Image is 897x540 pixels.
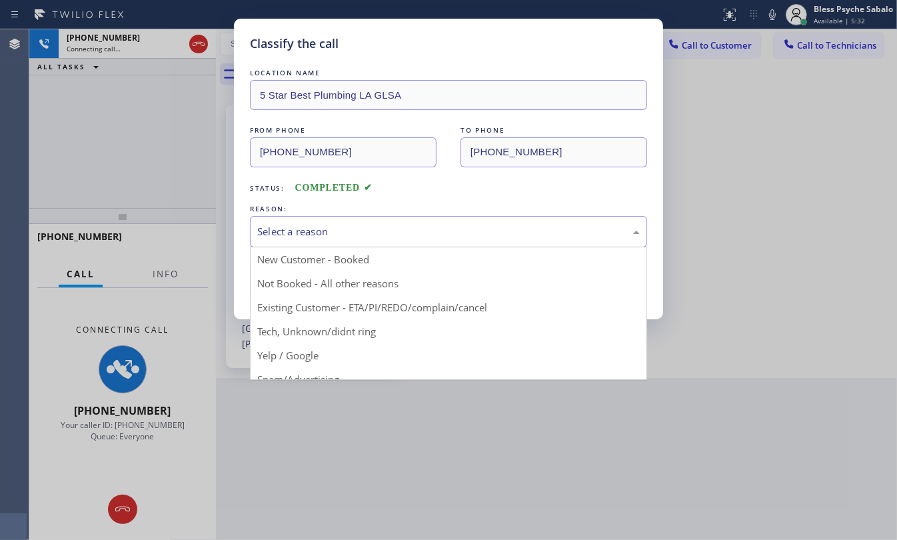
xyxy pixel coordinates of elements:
h5: Classify the call [250,35,339,53]
div: Select a reason [257,224,640,239]
div: Spam/Advertising [251,367,646,391]
div: TO PHONE [460,123,647,137]
div: FROM PHONE [250,123,437,137]
div: Yelp / Google [251,343,646,367]
input: From phone [250,137,437,167]
div: LOCATION NAME [250,66,647,80]
input: To phone [460,137,647,167]
div: Tech, Unknown/didnt ring [251,319,646,343]
div: Not Booked - All other reasons [251,271,646,295]
span: Status: [250,183,285,193]
div: New Customer - Booked [251,247,646,271]
div: Existing Customer - ETA/PI/REDO/complain/cancel [251,295,646,319]
span: COMPLETED [295,183,373,193]
div: REASON: [250,202,647,216]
